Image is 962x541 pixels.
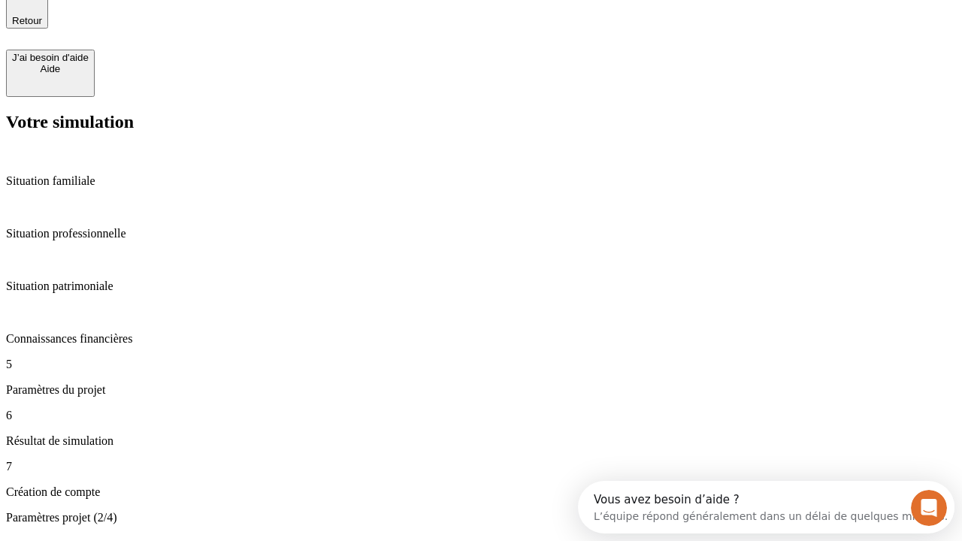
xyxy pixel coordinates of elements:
div: Ouvrir le Messenger Intercom [6,6,414,47]
p: Paramètres projet (2/4) [6,511,956,524]
p: Situation patrimoniale [6,280,956,293]
div: Vous avez besoin d’aide ? [16,13,370,25]
p: Paramètres du projet [6,383,956,397]
p: Création de compte [6,485,956,499]
p: 7 [6,460,956,473]
p: 6 [6,409,956,422]
iframe: Intercom live chat discovery launcher [578,481,954,533]
p: Résultat de simulation [6,434,956,448]
span: Retour [12,15,42,26]
p: Situation familiale [6,174,956,188]
p: Connaissances financières [6,332,956,346]
p: 5 [6,358,956,371]
div: Aide [12,63,89,74]
iframe: Intercom live chat [911,490,947,526]
div: L’équipe répond généralement dans un délai de quelques minutes. [16,25,370,41]
p: Situation professionnelle [6,227,956,240]
button: J’ai besoin d'aideAide [6,50,95,97]
div: J’ai besoin d'aide [12,52,89,63]
h2: Votre simulation [6,112,956,132]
